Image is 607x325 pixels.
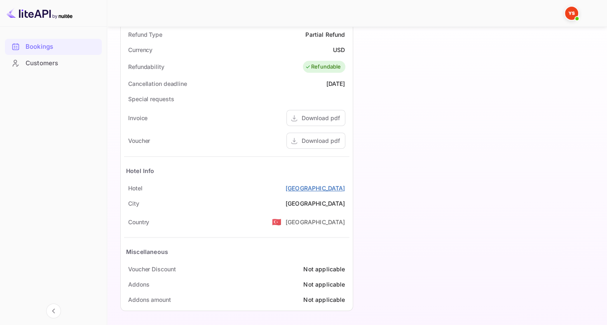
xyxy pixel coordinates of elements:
div: Hotel [128,184,143,192]
div: Not applicable [303,295,345,304]
div: Bookings [5,39,102,55]
div: Refundability [128,62,164,71]
span: United States [272,214,281,229]
div: Addons [128,280,149,289]
a: [GEOGRAPHIC_DATA] [286,184,345,192]
div: USD [333,45,345,54]
div: [DATE] [326,79,345,88]
div: Not applicable [303,265,345,273]
div: Not applicable [303,280,345,289]
div: Refund Type [128,30,162,39]
img: LiteAPI logo [7,7,73,20]
div: Refundable [305,63,341,71]
a: Bookings [5,39,102,54]
div: Cancellation deadline [128,79,187,88]
div: [GEOGRAPHIC_DATA] [286,199,345,208]
button: Collapse navigation [46,304,61,318]
a: Customers [5,55,102,71]
div: [GEOGRAPHIC_DATA] [286,218,345,226]
div: Special requests [128,95,174,103]
div: City [128,199,139,208]
div: Invoice [128,114,148,122]
div: Addons amount [128,295,171,304]
div: Country [128,218,149,226]
div: Customers [26,59,98,68]
div: Download pdf [302,114,340,122]
div: Miscellaneous [126,247,168,256]
div: Partial Refund [305,30,345,39]
div: Hotel Info [126,166,155,175]
div: Voucher [128,136,150,145]
div: Download pdf [302,136,340,145]
img: Yandex Support [565,7,578,20]
div: Bookings [26,42,98,52]
div: Voucher Discount [128,265,176,273]
div: Currency [128,45,152,54]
